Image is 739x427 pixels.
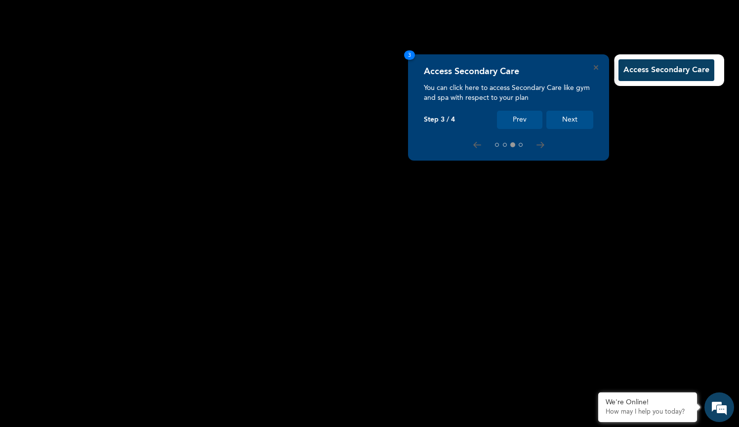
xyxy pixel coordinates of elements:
[404,50,415,60] span: 3
[424,116,455,124] p: Step 3 / 4
[546,111,593,129] button: Next
[424,83,593,103] p: You can click here to access Secondary Care like gym and spa with respect to your plan
[594,65,598,70] button: Close
[424,66,519,77] h4: Access Secondary Care
[497,111,542,129] button: Prev
[606,408,690,416] p: How may I help you today?
[618,59,714,81] button: Access Secondary Care
[606,398,690,407] div: We're Online!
